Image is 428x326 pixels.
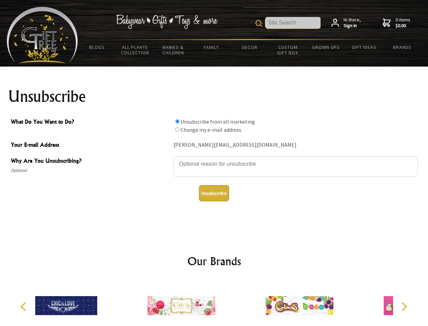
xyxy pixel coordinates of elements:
[17,299,32,314] button: Previous
[175,119,180,124] input: What Do You Want to Do?
[181,126,241,133] label: Change my e-mail address
[181,118,255,125] label: Unsubscribe from all marketing
[331,17,361,29] a: Hi there,Sign in
[383,40,422,54] a: Brands
[345,40,383,54] a: Gift Ideas
[11,117,170,127] span: What Do You Want to Do?
[175,127,180,132] input: What Do You Want to Do?
[14,253,415,269] h2: Our Brands
[265,17,321,29] input: Site Search
[199,185,229,201] button: Unsubscribe
[383,17,410,29] a: 0 items$0.00
[269,40,307,60] a: Custom Gift Box
[11,141,170,150] span: Your E-mail Address
[78,40,116,54] a: BLOGS
[395,23,410,29] strong: $0.00
[174,140,417,150] div: [PERSON_NAME][EMAIL_ADDRESS][DOMAIN_NAME]
[192,40,231,54] a: Family
[230,40,269,54] a: Decor
[8,88,420,105] h1: Unsubscribe
[116,40,155,60] a: All Plants Collection
[344,23,361,29] strong: Sign in
[174,157,417,177] textarea: Why Are You Unsubscribing?
[11,157,170,166] span: Why Are You Unsubscribing?
[256,20,262,27] img: product search
[154,40,192,60] a: Babies & Children
[396,299,411,314] button: Next
[7,7,78,63] img: Babyware - Gifts - Toys and more...
[344,17,361,29] span: Hi there,
[11,166,170,175] span: Optional
[307,40,345,54] a: Grown Ups
[116,15,218,29] img: Babywear - Gifts - Toys & more
[395,17,410,29] span: 0 items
